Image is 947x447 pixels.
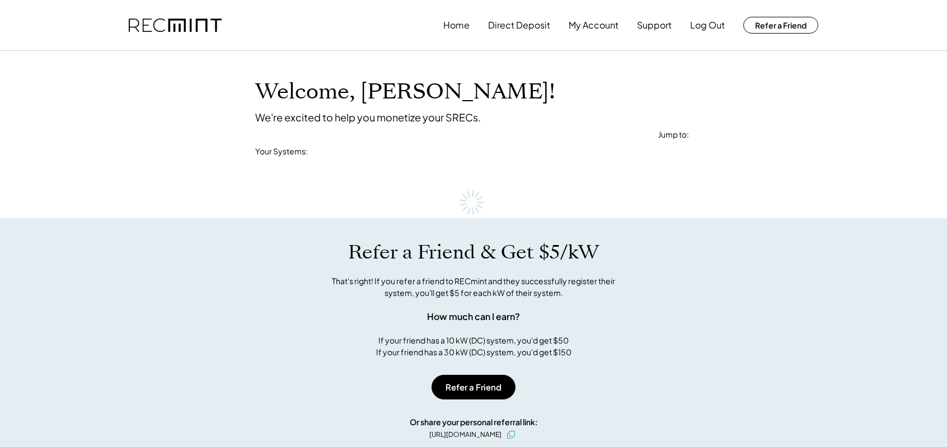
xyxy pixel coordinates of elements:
div: If your friend has a 10 kW (DC) system, you'd get $50 If your friend has a 30 kW (DC) system, you... [376,335,571,358]
div: How much can I earn? [427,310,520,323]
button: Support [637,14,672,36]
button: Refer a Friend [743,17,818,34]
div: We're excited to help you monetize your SRECs. [255,111,481,124]
button: Home [443,14,470,36]
h1: Refer a Friend & Get $5/kW [348,241,599,264]
div: Jump to: [658,129,689,140]
div: That's right! If you refer a friend to RECmint and they successfully register their system, you'l... [320,275,627,299]
div: Or share your personal referral link: [410,416,538,428]
div: [URL][DOMAIN_NAME] [429,430,501,440]
img: recmint-logotype%403x.png [129,18,222,32]
button: My Account [569,14,618,36]
button: Log Out [690,14,725,36]
button: click to copy [504,428,518,441]
div: Your Systems: [255,146,308,157]
button: Refer a Friend [432,375,515,399]
button: Direct Deposit [488,14,550,36]
h1: Welcome, [PERSON_NAME]! [255,79,555,105]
